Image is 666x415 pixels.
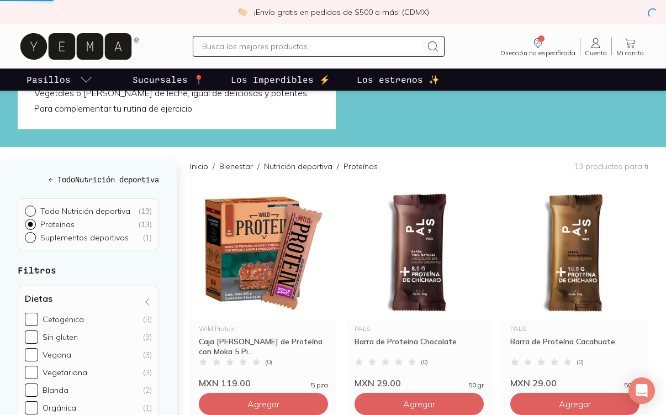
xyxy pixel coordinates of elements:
p: Los estrenos ✨ [357,73,440,86]
span: MXN 119.00 [199,377,251,388]
p: Los Imperdibles ⚡️ [231,73,330,86]
input: Blanda(2) [25,384,38,397]
input: Cetogénica(3) [25,313,38,326]
a: Los estrenos ✨ [355,69,442,91]
a: Barra de Proteína CacahuatePALSBarra de Proteína Cacahuate(0)MXN 29.0050 gr [501,185,648,388]
a: Nutrición deportiva [264,161,332,171]
div: Wild Protein [199,325,328,332]
img: Caja Barras Moka Wild Protein [190,185,337,321]
a: Cuenta [580,36,611,56]
a: Mi carrito [612,36,648,56]
button: Agregar [199,393,328,415]
input: Sin gluten(3) [25,330,38,344]
span: 50 gr [624,382,639,388]
button: Agregar [355,393,484,415]
span: Agregar [559,398,591,409]
div: Open Intercom Messenger [628,377,655,404]
div: Barra de Proteína Chocolate [355,337,484,356]
div: (2) [143,385,152,395]
span: / [208,161,219,172]
div: Blanda [43,385,68,395]
input: Busca los mejores productos [202,40,422,53]
span: / [253,161,264,172]
span: / [332,161,343,172]
p: Proteínas [40,219,75,229]
p: Vegetales o [PERSON_NAME] de leche, igual de deliciosas y potentes. Para complementar tu rutina d... [34,85,319,116]
span: Dirección no especificada [500,50,575,56]
button: Agregar [510,393,639,415]
span: Mi carrito [616,50,644,56]
span: MXN 29.00 [355,377,401,388]
input: Orgánica(1) [25,401,38,414]
div: PALS [355,325,484,332]
span: Cuenta [585,50,607,56]
div: Sin gluten [43,332,78,342]
span: ( 0 ) [265,359,272,365]
strong: Filtros [18,265,56,275]
div: ( 1 ) [142,233,152,243]
span: ( 0 ) [577,359,584,365]
a: ← TodoNutrición deportiva [18,174,159,185]
a: Bienestar [219,161,253,171]
div: Vegana [43,350,71,360]
img: check [237,7,247,17]
div: ( 13 ) [138,206,152,216]
h5: ← Todo Nutrición deportiva [18,174,159,185]
span: 50 gr [468,382,484,388]
span: MXN 29.00 [510,377,557,388]
div: Orgánica [43,403,76,413]
span: 5 pza [311,382,328,388]
a: Sucursales 📍 [130,69,207,91]
a: Barra de Proteína ChocolatePALSBarra de Proteína Chocolate(0)MXN 29.0050 gr [346,185,493,388]
p: Sucursales 📍 [133,73,204,86]
div: (3) [143,367,152,377]
p: 13 productos para ti [574,161,648,171]
a: Inicio [190,161,208,171]
div: Caja [PERSON_NAME] de Proteína con Moka 5 Pi... [199,337,328,356]
div: (3) [143,350,152,360]
p: ¡Envío gratis en pedidos de $500 o más! (CDMX) [254,7,429,18]
img: Barra de Proteína Cacahuate [501,185,648,321]
p: Suplementos deportivos [40,233,129,243]
a: Caja Barras Moka Wild ProteinWild ProteinCaja [PERSON_NAME] de Proteína con Moka 5 Pi...(0)MXN 11... [190,185,337,388]
a: pasillo-todos-link [24,69,95,91]
p: Todo Nutrición deportiva [40,206,130,216]
input: Vegetariana(3) [25,366,38,379]
div: Cetogénica [43,314,84,324]
a: Dirección no especificada [496,36,580,56]
p: Pasillos [27,73,71,86]
div: Vegetariana [43,367,87,377]
div: Barra de Proteína Cacahuate [510,337,639,356]
img: Barra de Proteína Chocolate [346,185,493,321]
div: PALS [510,325,639,332]
h4: Dietas [25,293,52,304]
div: (3) [143,332,152,342]
input: Vegana(3) [25,348,38,361]
span: ( 0 ) [421,359,428,365]
div: ( 13 ) [138,219,152,229]
span: Agregar [247,398,279,409]
div: (3) [143,314,152,324]
a: Los Imperdibles ⚡️ [229,69,332,91]
div: (1) [143,403,152,413]
span: Agregar [403,398,435,409]
p: Proteínas [343,161,378,172]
